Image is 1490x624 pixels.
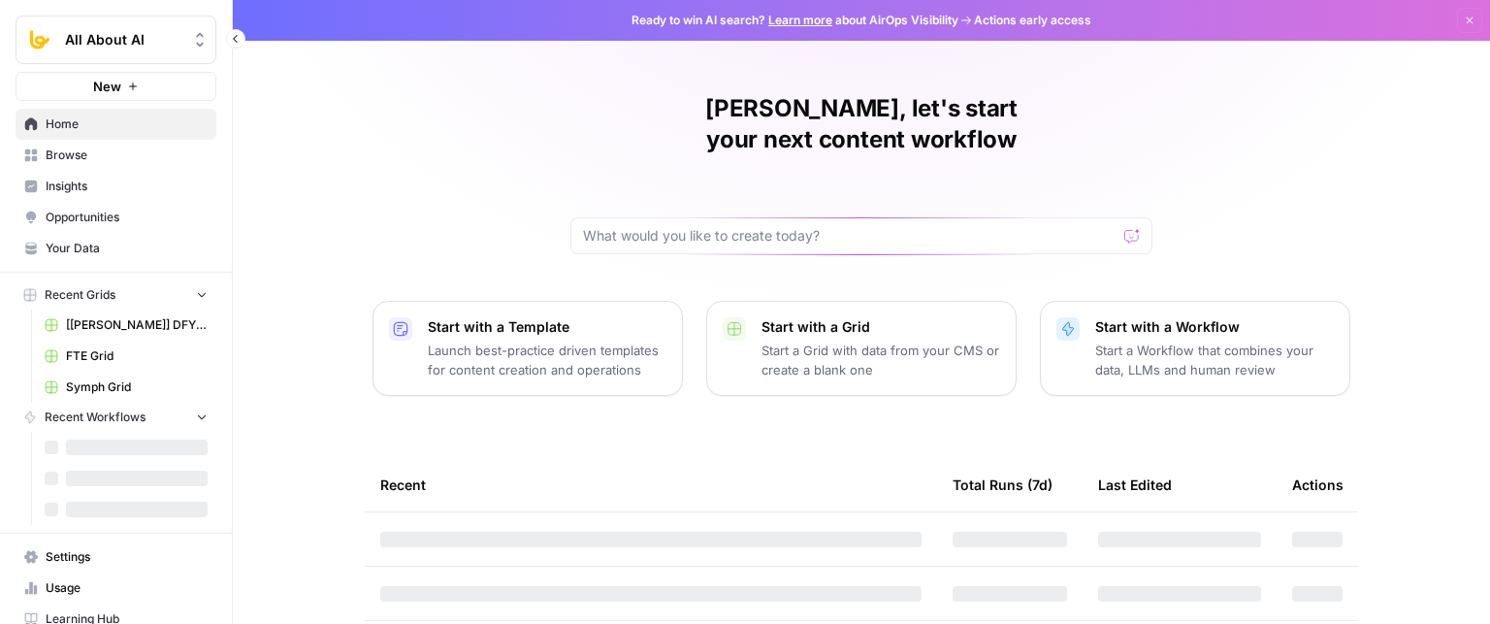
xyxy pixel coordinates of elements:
button: Start with a GridStart a Grid with data from your CMS or create a blank one [706,301,1017,396]
button: Recent Grids [16,280,216,310]
span: Recent Grids [45,286,115,304]
a: Opportunities [16,202,216,233]
p: Start with a Grid [761,317,1000,337]
span: Symph Grid [66,378,208,396]
span: [[PERSON_NAME]] DFY POC👨‍🦲 [66,316,208,334]
a: Browse [16,140,216,171]
div: Last Edited [1098,458,1172,511]
span: Insights [46,178,208,195]
a: Symph Grid [36,372,216,403]
a: Insights [16,171,216,202]
button: Workspace: All About AI [16,16,216,64]
span: Actions early access [974,12,1091,29]
p: Launch best-practice driven templates for content creation and operations [428,341,666,379]
span: New [93,77,121,96]
p: Start a Grid with data from your CMS or create a blank one [761,341,1000,379]
span: FTE Grid [66,347,208,365]
span: Opportunities [46,209,208,226]
span: Browse [46,147,208,164]
a: Your Data [16,233,216,264]
div: Actions [1292,458,1344,511]
a: FTE Grid [36,341,216,372]
input: What would you like to create today? [583,226,1117,246]
a: Usage [16,573,216,604]
button: Start with a WorkflowStart a Workflow that combines your data, LLMs and human review [1040,301,1350,396]
a: Settings [16,542,216,573]
span: Your Data [46,240,208,257]
span: Home [46,115,208,133]
a: Home [16,109,216,140]
button: Start with a TemplateLaunch best-practice driven templates for content creation and operations [372,301,683,396]
a: [[PERSON_NAME]] DFY POC👨‍🦲 [36,310,216,341]
p: Start with a Template [428,317,666,337]
div: Recent [380,458,922,511]
span: Ready to win AI search? about AirOps Visibility [632,12,958,29]
span: Recent Workflows [45,409,146,426]
img: All About AI Logo [22,22,57,57]
div: Total Runs (7d) [953,458,1053,511]
p: Start with a Workflow [1095,317,1334,337]
a: Learn more [768,13,832,27]
span: All About AI [65,30,182,49]
span: Usage [46,579,208,597]
h1: [PERSON_NAME], let's start your next content workflow [570,93,1152,155]
button: Recent Workflows [16,403,216,432]
button: New [16,72,216,101]
span: Settings [46,548,208,566]
p: Start a Workflow that combines your data, LLMs and human review [1095,341,1334,379]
